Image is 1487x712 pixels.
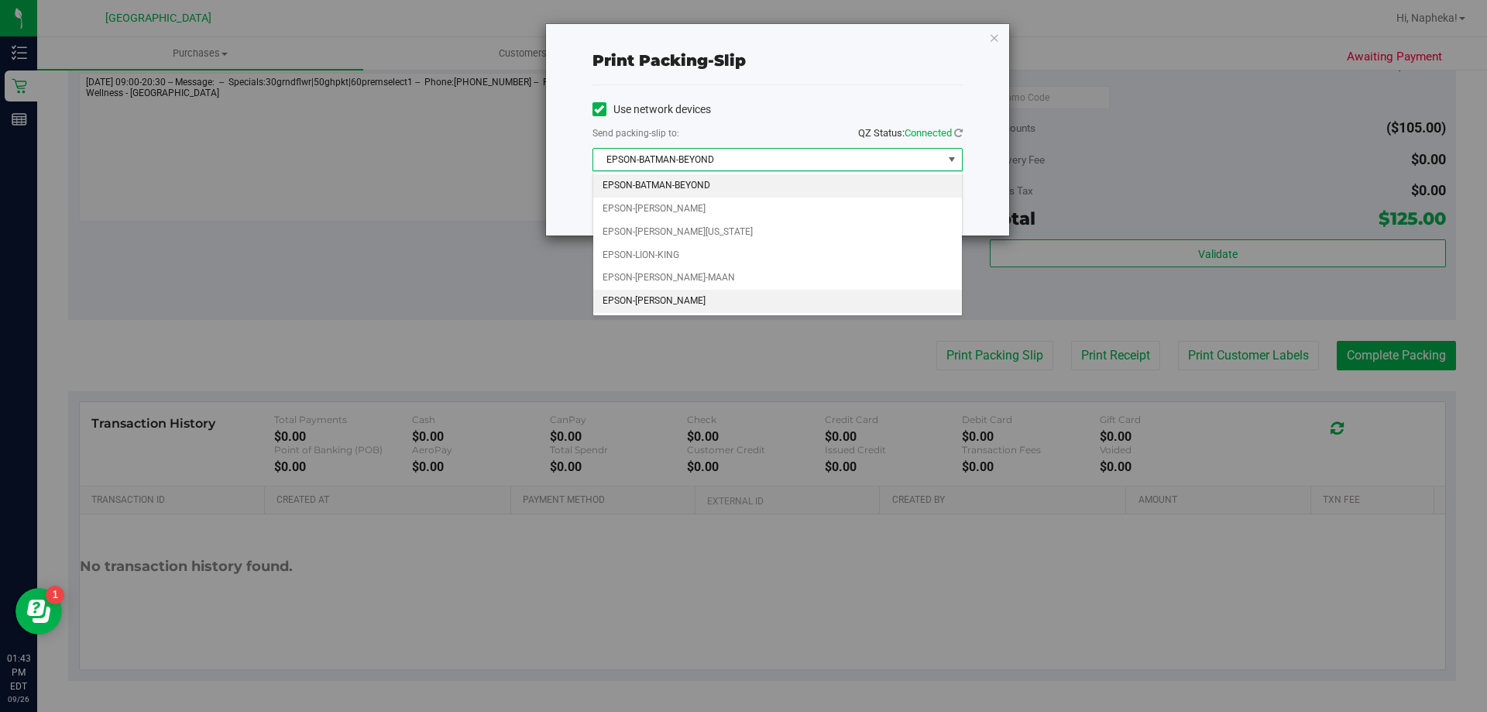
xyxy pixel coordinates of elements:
li: EPSON-LION-KING [593,244,962,267]
iframe: Resource center [15,588,62,635]
span: Connected [905,127,952,139]
span: Print packing-slip [592,51,746,70]
span: select [942,149,961,170]
li: EPSON-[PERSON_NAME] [593,198,962,221]
span: QZ Status: [858,127,963,139]
label: Use network devices [592,101,711,118]
label: Send packing-slip to: [592,126,679,140]
iframe: Resource center unread badge [46,586,64,604]
li: EPSON-[PERSON_NAME] [593,290,962,313]
span: EPSON-BATMAN-BEYOND [593,149,943,170]
li: EPSON-[PERSON_NAME]-MAAN [593,267,962,290]
li: EPSON-[PERSON_NAME][US_STATE] [593,221,962,244]
li: EPSON-BATMAN-BEYOND [593,174,962,198]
